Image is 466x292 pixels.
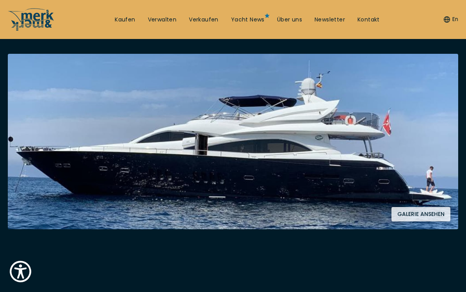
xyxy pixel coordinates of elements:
button: Galerie ansehen [391,207,450,221]
a: Kontakt [358,16,380,24]
button: Show Accessibility Preferences [8,259,33,284]
a: Newsletter [315,16,345,24]
a: Yacht News [231,16,265,24]
img: Merk&Merk [8,54,458,229]
a: Über uns [277,16,302,24]
a: Verwalten [148,16,177,24]
a: Kaufen [115,16,135,24]
button: En [444,16,458,23]
a: Verkaufen [189,16,219,24]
